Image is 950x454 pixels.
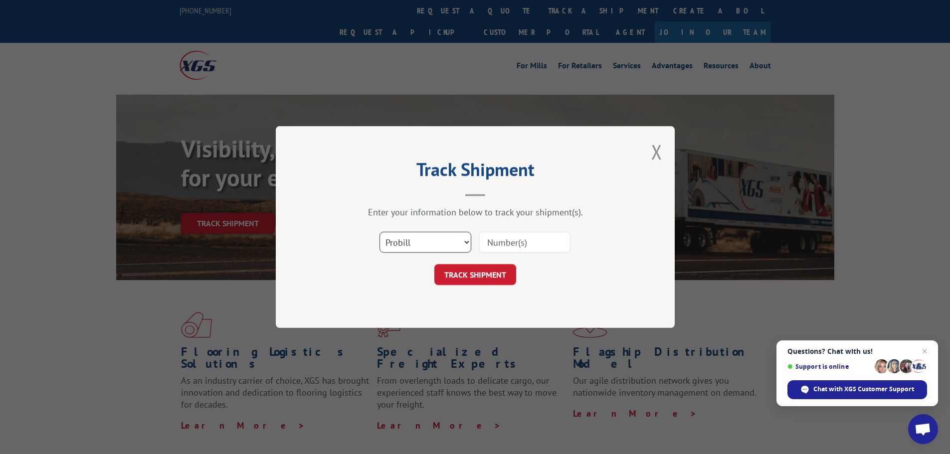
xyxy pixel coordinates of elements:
[479,232,570,253] input: Number(s)
[787,347,927,355] span: Questions? Chat with us!
[434,264,516,285] button: TRACK SHIPMENT
[919,345,931,357] span: Close chat
[908,414,938,444] div: Open chat
[787,380,927,399] div: Chat with XGS Customer Support
[326,162,625,181] h2: Track Shipment
[651,139,662,165] button: Close modal
[326,206,625,218] div: Enter your information below to track your shipment(s).
[813,385,914,394] span: Chat with XGS Customer Support
[787,363,871,370] span: Support is online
